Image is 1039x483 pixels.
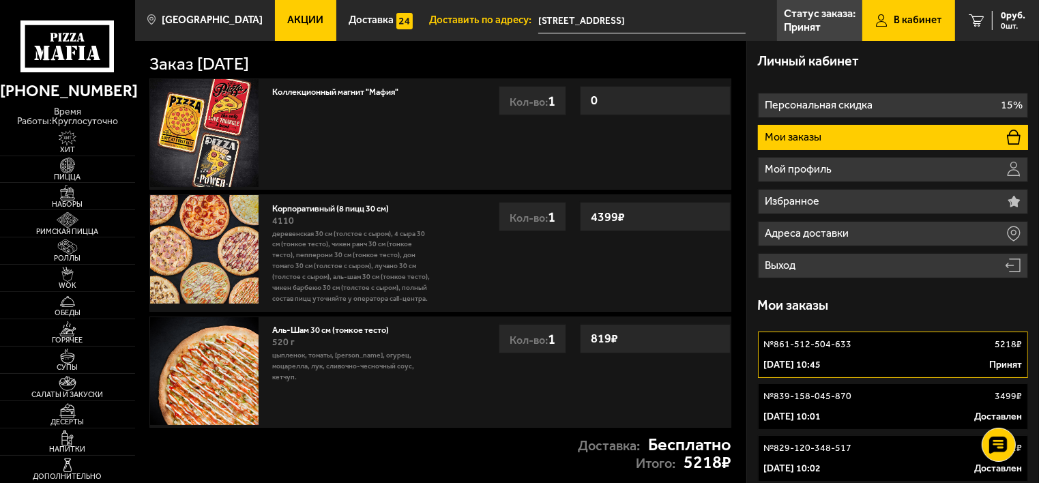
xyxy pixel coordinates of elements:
[764,358,821,372] p: [DATE] 10:45
[894,15,941,25] span: В кабинет
[396,13,413,29] img: 15daf4d41897b9f0e9f617042186c801.svg
[995,338,1022,351] p: 5218 ₽
[758,299,829,312] h3: Мои заказы
[272,200,400,214] a: Корпоративный (8 пицц 30 см)
[684,454,731,471] strong: 5218 ₽
[974,410,1022,424] p: Доставлен
[349,15,394,25] span: Доставка
[764,441,852,455] p: № 829-120-348-517
[764,338,852,351] p: № 861-512-504-633
[995,390,1022,403] p: 3499 ₽
[765,100,876,111] p: Персональная скидка
[784,8,855,19] p: Статус заказа:
[764,410,821,424] p: [DATE] 10:01
[758,55,860,68] h3: Личный кабинет
[765,228,852,239] p: Адреса доставки
[765,196,823,207] p: Избранное
[429,15,538,25] span: Доставить по адресу:
[149,55,249,72] h1: Заказ [DATE]
[548,208,555,225] span: 1
[499,202,566,231] div: Кол-во:
[758,332,1029,378] a: №861-512-504-6335218₽[DATE] 10:45Принят
[758,383,1029,430] a: №839-158-045-8703499₽[DATE] 10:01Доставлен
[272,321,400,335] a: Аль-Шам 30 см (тонкое тесто)
[272,83,409,97] a: Коллекционный магнит "Мафия"
[764,390,852,403] p: № 839-158-045-870
[648,436,731,453] strong: Бесплатно
[587,87,601,113] strong: 0
[587,204,628,230] strong: 4399 ₽
[548,330,555,347] span: 1
[288,15,324,25] span: Акции
[499,86,566,115] div: Кол-во:
[548,92,555,109] span: 1
[1001,11,1025,20] span: 0 руб.
[499,324,566,353] div: Кол-во:
[538,8,746,33] span: Бумажная улица, 9к1
[974,462,1022,475] p: Доставлен
[272,336,295,348] span: 520 г
[989,358,1022,372] p: Принят
[1001,100,1023,111] p: 15%
[587,325,621,351] strong: 819 ₽
[538,8,746,33] input: Ваш адрес доставки
[272,229,434,304] p: Деревенская 30 см (толстое с сыром), 4 сыра 30 см (тонкое тесто), Чикен Ранч 30 см (тонкое тесто)...
[758,435,1029,482] a: №829-120-348-5172671₽[DATE] 10:02Доставлен
[636,457,675,471] p: Итого:
[765,164,835,175] p: Мой профиль
[784,22,821,33] p: Принят
[272,215,294,226] span: 4110
[764,462,821,475] p: [DATE] 10:02
[162,15,263,25] span: [GEOGRAPHIC_DATA]
[1001,22,1025,30] span: 0 шт.
[272,350,434,383] p: цыпленок, томаты, [PERSON_NAME], огурец, моцарелла, лук, сливочно-чесночный соус, кетчуп.
[765,132,825,143] p: Мои заказы
[765,260,799,271] p: Выход
[578,439,640,453] p: Доставка:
